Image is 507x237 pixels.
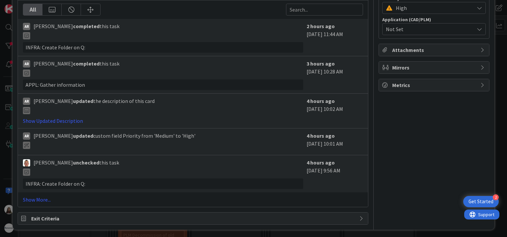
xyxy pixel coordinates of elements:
[307,132,363,152] div: [DATE] 10:01 AM
[34,97,155,114] span: [PERSON_NAME] the description of this card
[23,23,30,30] div: AR
[307,159,363,189] div: [DATE] 9:56 AM
[493,194,499,200] div: 2
[307,159,335,166] b: 4 hours ago
[34,132,195,149] span: [PERSON_NAME] custom field Priority from 'Medium' to 'High'
[307,60,335,67] b: 3 hours ago
[23,196,363,204] a: Show More...
[307,97,363,125] div: [DATE] 10:02 AM
[31,214,356,222] span: Exit Criteria
[307,132,335,139] b: 4 hours ago
[34,22,119,39] span: [PERSON_NAME] this task
[307,98,335,104] b: 4 hours ago
[463,196,499,207] div: Open Get Started checklist, remaining modules: 2
[392,64,477,71] span: Mirrors
[469,198,493,205] div: Get Started
[307,60,363,90] div: [DATE] 10:28 AM
[73,60,100,67] b: completed
[34,159,119,176] span: [PERSON_NAME] this task
[23,159,30,166] img: TJ
[73,98,93,104] b: updated
[14,1,30,9] span: Support
[73,159,99,166] b: unchecked
[23,42,303,53] div: INFRA: Create Folder on Q:
[307,23,335,29] b: 2 hours ago
[23,132,30,140] div: AR
[386,25,474,33] span: Not Set
[392,81,477,89] span: Metrics
[23,60,30,68] div: AR
[23,178,303,189] div: INFRA: Create Folder on Q:
[286,4,363,16] input: Search...
[392,46,477,54] span: Attachments
[23,98,30,105] div: AR
[23,79,303,90] div: APPL: Gather information
[307,22,363,53] div: [DATE] 11:44 AM
[396,3,471,13] span: High
[23,118,83,124] a: Show Updated Description
[23,4,42,15] div: All
[34,60,119,77] span: [PERSON_NAME] this task
[73,132,93,139] b: updated
[73,23,100,29] b: completed
[382,17,486,22] div: Application (CAD/PLM)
